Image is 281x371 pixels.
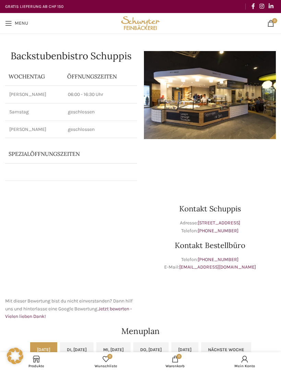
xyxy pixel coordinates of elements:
a: [STREET_ADDRESS] [198,220,240,226]
strong: GRATIS LIEFERUNG AB CHF 150 [5,4,63,9]
a: Produkte [2,354,71,369]
p: Telefon: E-Mail: [144,256,276,271]
p: [PERSON_NAME] [9,91,60,98]
span: 0 [272,18,277,23]
h3: Kontakt Schuppis [144,205,276,212]
a: [DATE] [30,342,57,357]
a: Nächste Woche [201,342,251,357]
p: Wochentag [9,73,60,80]
div: Meine Wunschliste [71,354,141,369]
a: 0 [264,16,278,30]
p: [PERSON_NAME] [9,126,60,133]
p: Samstag [9,109,60,115]
p: Spezialöffnungszeiten [9,150,112,158]
span: Menu [15,21,28,26]
a: 0 Warenkorb [140,354,210,369]
div: My cart [140,354,210,369]
a: Mein Konto [210,354,280,369]
a: Mi, [DATE] [96,342,131,357]
a: Di, [DATE] [60,342,94,357]
a: [EMAIL_ADDRESS][DOMAIN_NAME] [179,264,256,270]
a: 0 Wunschliste [71,354,141,369]
a: Do, [DATE] [133,342,169,357]
p: 06:00 - 16:30 Uhr [68,91,133,98]
span: Produkte [5,364,68,368]
iframe: schwyter schuppis [5,188,137,290]
a: [DATE] [171,342,198,357]
p: Adresse: Telefon: [144,219,276,235]
span: Mein Konto [213,364,276,368]
img: Bäckerei Schwyter [120,13,162,34]
p: ÖFFNUNGSZEITEN [67,73,134,80]
a: [PHONE_NUMBER] [198,228,239,234]
h2: Menuplan [5,327,276,335]
span: Wunschliste [75,364,137,368]
a: Site logo [120,20,162,26]
a: Linkedin social link [267,1,276,12]
a: Instagram social link [257,1,266,12]
p: geschlossen [68,126,133,133]
h1: Backstubenbistro Schuppis [5,51,137,61]
span: 0 [176,354,182,359]
a: Open mobile menu [2,16,32,30]
a: Facebook social link [249,1,257,12]
p: Mit dieser Bewertung bist du nicht einverstanden? Dann hilf uns und hinterlasse eine Google Bewer... [5,297,137,320]
span: 0 [107,354,112,359]
a: Jetzt bewerten - Vielen lieben Dank! [5,306,132,319]
span: Warenkorb [144,364,207,368]
a: [PHONE_NUMBER] [198,257,239,262]
p: geschlossen [68,109,133,115]
h3: Kontakt Bestellbüro [144,242,276,249]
